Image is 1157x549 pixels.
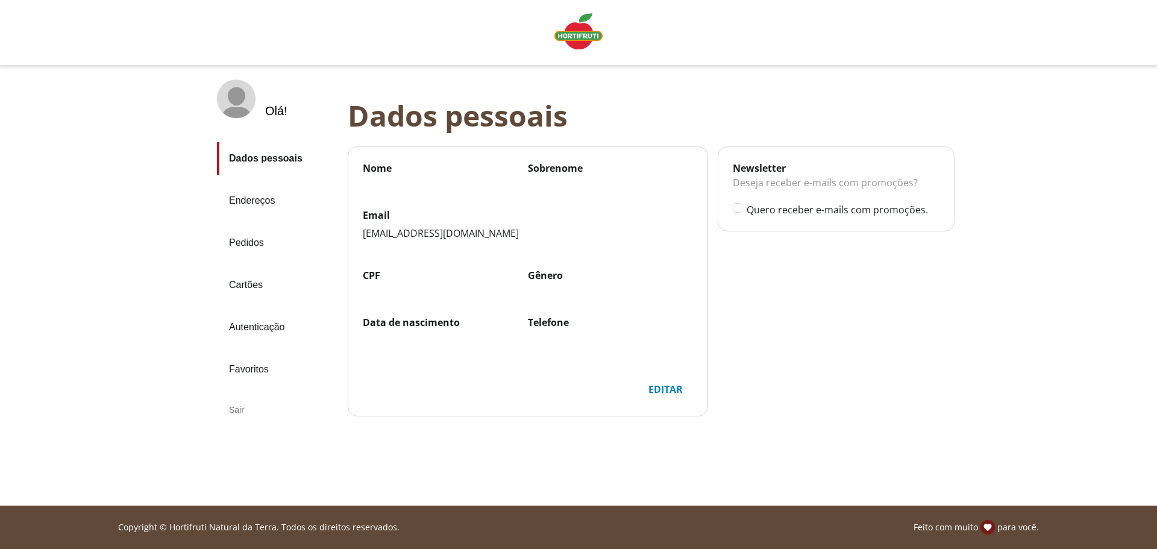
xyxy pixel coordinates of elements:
[363,162,528,175] label: Nome
[217,227,338,259] a: Pedidos
[528,269,693,282] label: Gênero
[733,175,939,202] div: Deseja receber e-mails com promoções?
[639,378,692,401] div: Editar
[217,353,338,386] a: Favoritos
[217,311,338,344] a: Autenticação
[217,184,338,217] a: Endereços
[217,395,338,424] div: Sair
[118,521,400,533] p: Copyright © Hortifruti Natural da Terra. Todos os direitos reservados.
[363,209,693,222] label: Email
[914,520,1039,535] p: Feito com muito para você.
[363,227,693,240] div: [EMAIL_ADDRESS][DOMAIN_NAME]
[217,142,338,175] a: Dados pessoais
[265,104,287,118] div: Olá !
[363,269,528,282] label: CPF
[638,377,693,401] button: Editar
[528,316,693,329] label: Telefone
[550,8,607,57] a: Logo
[980,520,995,535] img: amor
[348,99,964,132] div: Dados pessoais
[554,13,603,49] img: Logo
[747,203,939,216] label: Quero receber e-mails com promoções.
[217,269,338,301] a: Cartões
[733,162,939,175] div: Newsletter
[363,316,528,329] label: Data de nascimento
[528,162,693,175] label: Sobrenome
[5,520,1152,535] div: Linha de sessão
